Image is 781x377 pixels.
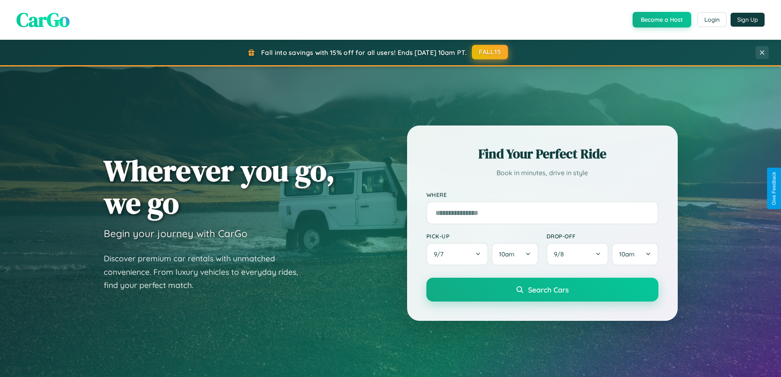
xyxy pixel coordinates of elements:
button: Login [697,12,726,27]
span: 10am [499,250,515,258]
button: Become a Host [633,12,691,27]
div: Give Feedback [771,172,777,205]
label: Pick-up [426,233,538,240]
span: 10am [619,250,635,258]
p: Book in minutes, drive in style [426,167,658,179]
button: Search Cars [426,278,658,302]
button: Sign Up [731,13,765,27]
span: CarGo [16,6,70,33]
span: Fall into savings with 15% off for all users! Ends [DATE] 10am PT. [261,48,467,57]
span: 9 / 7 [434,250,448,258]
button: 10am [612,243,658,265]
span: Search Cars [528,285,569,294]
label: Drop-off [546,233,658,240]
button: FALL15 [472,45,508,59]
span: 9 / 8 [554,250,568,258]
button: 9/8 [546,243,609,265]
button: 10am [492,243,538,265]
h2: Find Your Perfect Ride [426,145,658,163]
label: Where [426,191,658,198]
button: 9/7 [426,243,489,265]
p: Discover premium car rentals with unmatched convenience. From luxury vehicles to everyday rides, ... [104,252,309,292]
h1: Wherever you go, we go [104,154,335,219]
h3: Begin your journey with CarGo [104,227,248,240]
